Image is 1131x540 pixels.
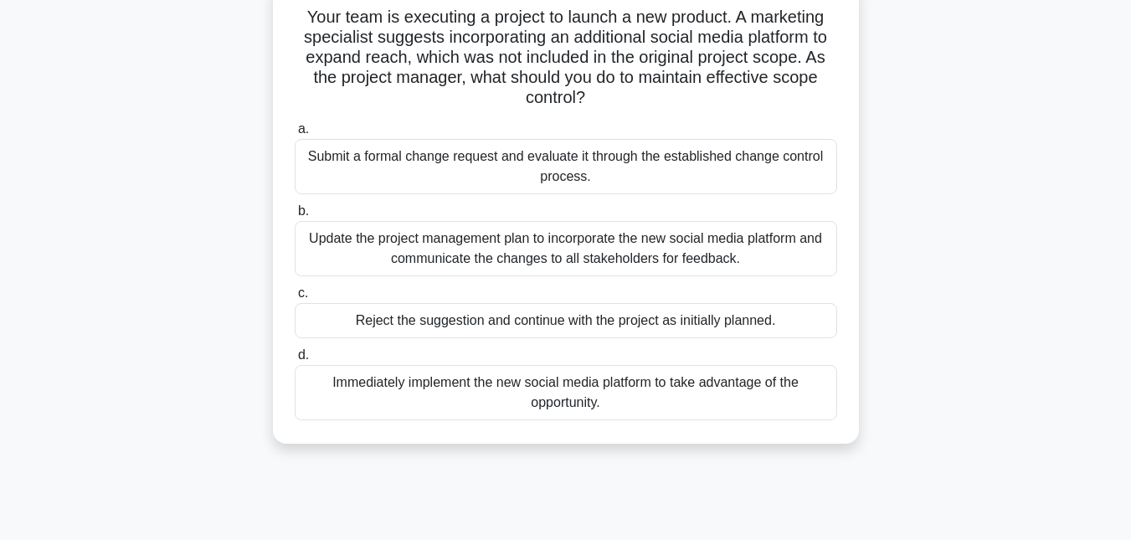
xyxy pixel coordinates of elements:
div: Immediately implement the new social media platform to take advantage of the opportunity. [295,365,837,420]
span: c. [298,285,308,300]
span: a. [298,121,309,136]
span: d. [298,347,309,362]
div: Reject the suggestion and continue with the project as initially planned. [295,303,837,338]
div: Update the project management plan to incorporate the new social media platform and communicate t... [295,221,837,276]
span: b. [298,203,309,218]
div: Submit a formal change request and evaluate it through the established change control process. [295,139,837,194]
h5: Your team is executing a project to launch a new product. A marketing specialist suggests incorpo... [293,7,839,109]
